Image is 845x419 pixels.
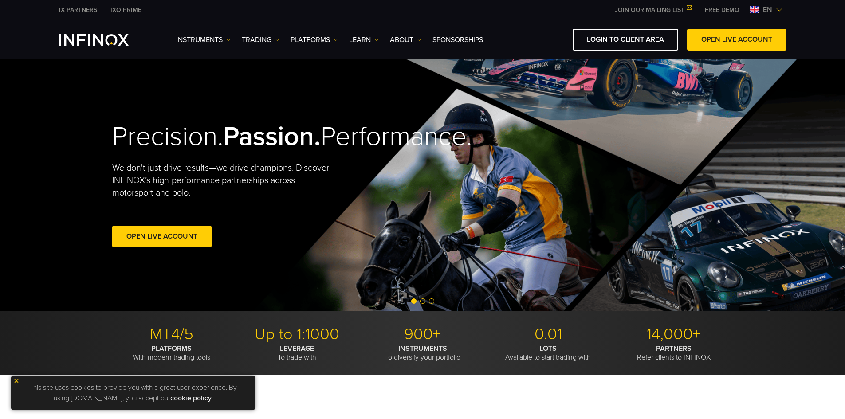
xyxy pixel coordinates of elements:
p: This site uses cookies to provide you with a great user experience. By using [DOMAIN_NAME], you a... [16,380,251,406]
strong: Passion. [223,121,321,153]
p: We don't just drive results—we drive champions. Discover INFINOX’s high-performance partnerships ... [112,162,336,199]
a: Learn [349,35,379,45]
strong: INSTRUMENTS [398,344,447,353]
strong: LOTS [539,344,557,353]
strong: PARTNERS [656,344,692,353]
a: OPEN LIVE ACCOUNT [687,29,786,51]
p: 900+ [363,325,482,344]
p: To diversify your portfolio [363,344,482,362]
img: yellow close icon [13,378,20,384]
span: en [759,4,776,15]
p: To trade with [238,344,357,362]
p: Refer clients to INFINOX [614,344,733,362]
a: JOIN OUR MAILING LIST [608,6,698,14]
a: INFINOX MENU [698,5,746,15]
a: SPONSORSHIPS [432,35,483,45]
a: ABOUT [390,35,421,45]
a: INFINOX [52,5,104,15]
h2: Precision. Performance. [112,121,392,153]
span: Go to slide 2 [420,298,425,304]
p: 0.01 [489,325,608,344]
a: TRADING [242,35,279,45]
a: INFINOX Logo [59,34,149,46]
span: Go to slide 1 [411,298,417,304]
strong: PLATFORMS [151,344,192,353]
a: INFINOX [104,5,148,15]
strong: LEVERAGE [280,344,314,353]
p: MT4/5 [112,325,231,344]
a: PLATFORMS [291,35,338,45]
a: Open Live Account [112,226,212,247]
p: 14,000+ [614,325,733,344]
span: Go to slide 3 [429,298,434,304]
a: cookie policy [170,394,212,403]
p: Available to start trading with [489,344,608,362]
a: LOGIN TO CLIENT AREA [573,29,678,51]
p: Up to 1:1000 [238,325,357,344]
p: With modern trading tools [112,344,231,362]
a: Instruments [176,35,231,45]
